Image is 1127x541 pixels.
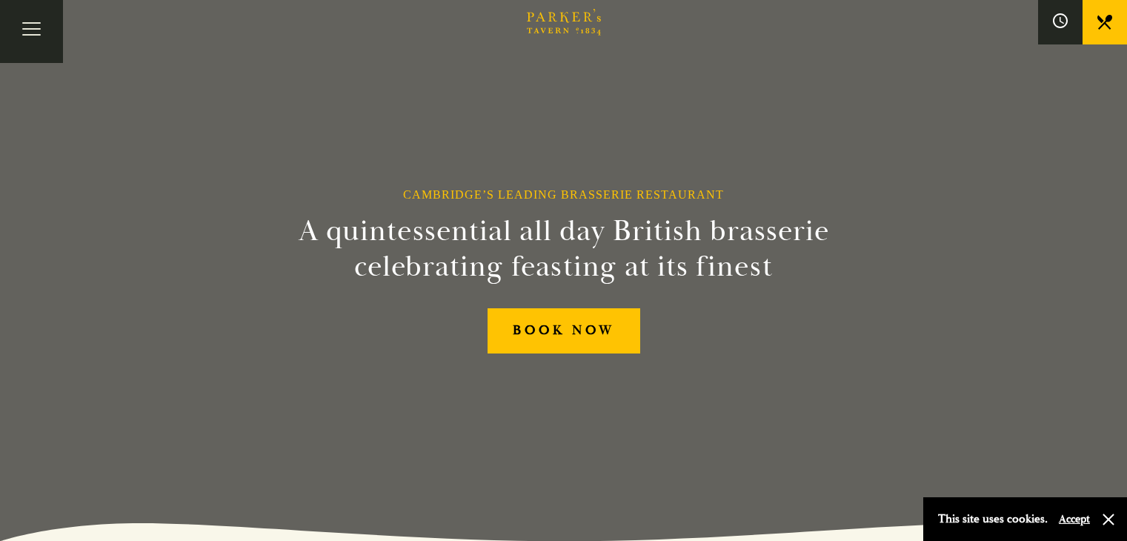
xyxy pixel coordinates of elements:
a: BOOK NOW [488,308,640,354]
p: This site uses cookies. [938,508,1048,530]
button: Close and accept [1101,512,1116,527]
h1: Cambridge’s Leading Brasserie Restaurant [403,187,724,202]
h2: A quintessential all day British brasserie celebrating feasting at its finest [226,213,902,285]
button: Accept [1059,512,1090,526]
